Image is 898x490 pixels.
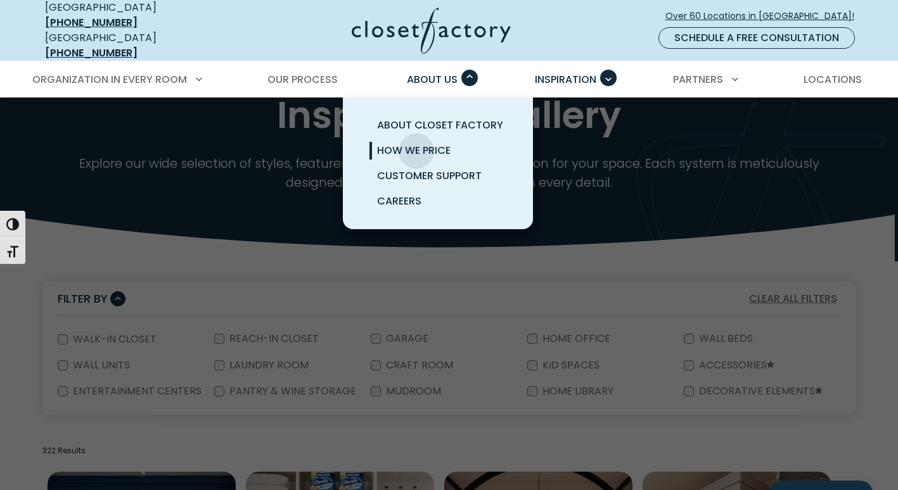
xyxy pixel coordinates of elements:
[45,30,229,61] div: [GEOGRAPHIC_DATA]
[377,143,451,158] span: How We Price
[407,72,458,87] span: About Us
[665,9,864,23] span: Over 60 Locations in [GEOGRAPHIC_DATA]!
[343,97,533,229] ul: About Us submenu
[535,72,596,87] span: Inspiration
[377,168,482,183] span: Customer Support
[673,72,723,87] span: Partners
[377,118,503,132] span: About Closet Factory
[45,15,138,30] a: [PHONE_NUMBER]
[377,194,421,208] span: Careers
[665,5,865,27] a: Over 60 Locations in [GEOGRAPHIC_DATA]!
[267,72,338,87] span: Our Process
[32,72,187,87] span: Organization in Every Room
[45,46,138,60] a: [PHONE_NUMBER]
[658,27,855,49] a: Schedule a Free Consultation
[23,62,875,97] nav: Primary Menu
[804,72,862,87] span: Locations
[352,8,511,54] img: Closet Factory Logo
